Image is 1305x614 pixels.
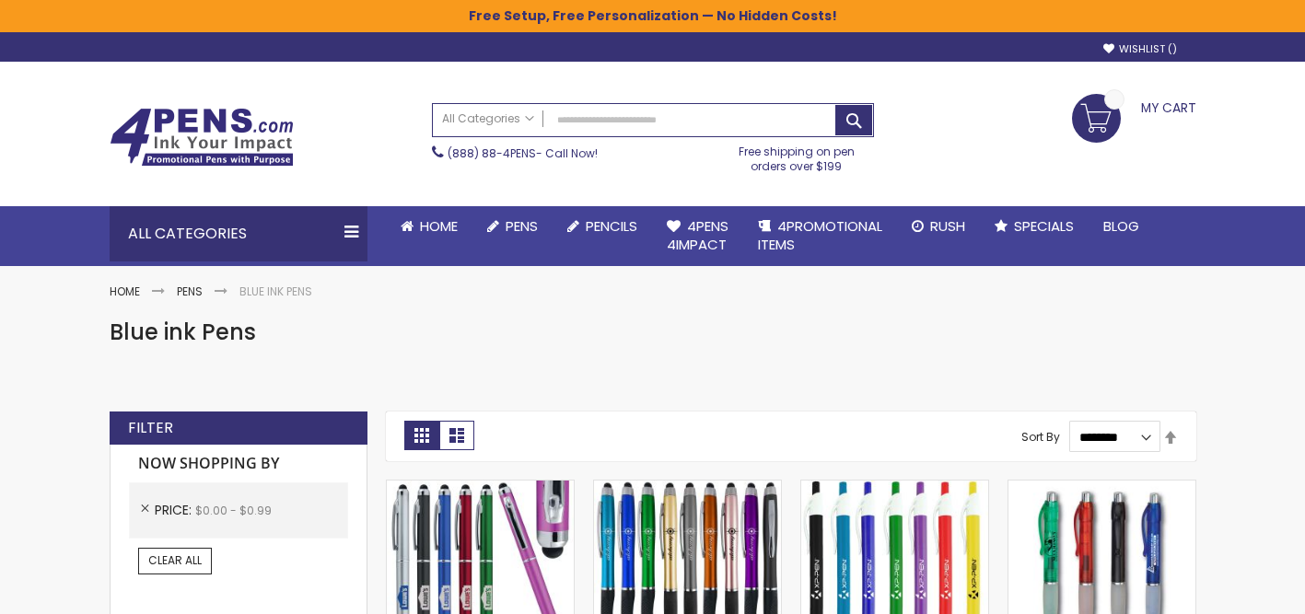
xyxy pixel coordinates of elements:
[110,284,140,299] a: Home
[930,216,965,236] span: Rush
[404,421,439,450] strong: Grid
[594,480,781,495] a: Lory Metallic Stylus Pen
[420,216,458,236] span: Home
[448,145,598,161] span: - Call Now!
[448,145,536,161] a: (888) 88-4PENS
[1103,42,1177,56] a: Wishlist
[667,216,728,254] span: 4Pens 4impact
[652,206,743,266] a: 4Pens4impact
[1021,429,1060,445] label: Sort By
[110,108,294,167] img: 4Pens Custom Pens and Promotional Products
[506,216,538,236] span: Pens
[155,501,195,519] span: Price
[148,552,202,568] span: Clear All
[1089,206,1154,247] a: Blog
[719,137,874,174] div: Free shipping on pen orders over $199
[586,216,637,236] span: Pencils
[980,206,1089,247] a: Specials
[1008,480,1195,495] a: Mr. Gel Advertising pen
[433,104,543,134] a: All Categories
[386,206,472,247] a: Home
[472,206,553,247] a: Pens
[138,548,212,573] a: Clear All
[743,206,897,266] a: 4PROMOTIONALITEMS
[1014,216,1074,236] span: Specials
[387,480,574,495] a: I-Stylus Slim Pen
[110,318,1196,347] h1: Blue ink Pens
[129,445,348,483] strong: Now Shopping by
[195,503,272,518] span: $0.00 - $0.99
[758,216,882,254] span: 4PROMOTIONAL ITEMS
[110,206,367,261] div: All Categories
[177,284,203,299] a: Pens
[897,206,980,247] a: Rush
[128,418,173,438] strong: Filter
[553,206,652,247] a: Pencils
[1103,216,1139,236] span: Blog
[801,480,988,495] a: Preston B Click Pen
[442,111,534,126] span: All Categories
[239,284,312,299] strong: Blue ink Pens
